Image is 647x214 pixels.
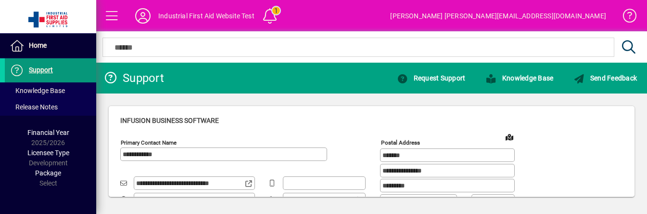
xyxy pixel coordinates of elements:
[29,41,47,49] span: Home
[103,70,164,86] div: Support
[158,8,254,24] div: Industrial First Aid Website Test
[120,117,219,124] span: Infusion Business Software
[35,169,61,177] span: Package
[483,69,556,87] button: Knowledge Base
[27,149,69,157] span: Licensee Type
[10,103,58,111] span: Release Notes
[571,69,639,87] button: Send Feedback
[394,69,468,87] button: Request Support
[5,34,96,58] a: Home
[475,69,563,87] a: Knowledge Base
[485,74,553,82] span: Knowledge Base
[29,66,53,74] span: Support
[616,2,635,33] a: Knowledge Base
[10,87,65,94] span: Knowledge Base
[397,74,465,82] span: Request Support
[390,8,606,24] div: [PERSON_NAME] [PERSON_NAME][EMAIL_ADDRESS][DOMAIN_NAME]
[5,99,96,115] a: Release Notes
[121,139,177,146] mat-label: Primary Contact Name
[127,7,158,25] button: Profile
[5,82,96,99] a: Knowledge Base
[502,129,517,145] a: View on map
[573,74,637,82] span: Send Feedback
[27,129,69,136] span: Financial Year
